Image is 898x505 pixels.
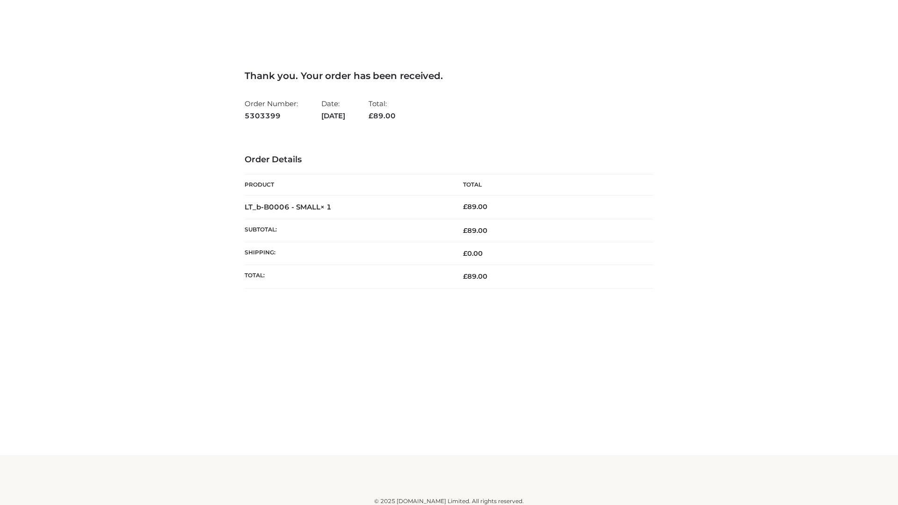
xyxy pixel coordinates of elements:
[245,242,449,265] th: Shipping:
[369,95,396,124] li: Total:
[449,174,653,195] th: Total
[463,226,467,235] span: £
[321,95,345,124] li: Date:
[463,202,467,211] span: £
[463,272,487,281] span: 89.00
[245,174,449,195] th: Product
[245,110,298,122] strong: 5303399
[245,70,653,81] h3: Thank you. Your order has been received.
[369,111,396,120] span: 89.00
[463,272,467,281] span: £
[321,110,345,122] strong: [DATE]
[245,95,298,124] li: Order Number:
[463,249,467,258] span: £
[463,202,487,211] bdi: 89.00
[463,249,483,258] bdi: 0.00
[463,226,487,235] span: 89.00
[320,202,332,211] strong: × 1
[245,265,449,288] th: Total:
[245,202,332,211] strong: LT_b-B0006 - SMALL
[245,155,653,165] h3: Order Details
[245,219,449,242] th: Subtotal:
[369,111,373,120] span: £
